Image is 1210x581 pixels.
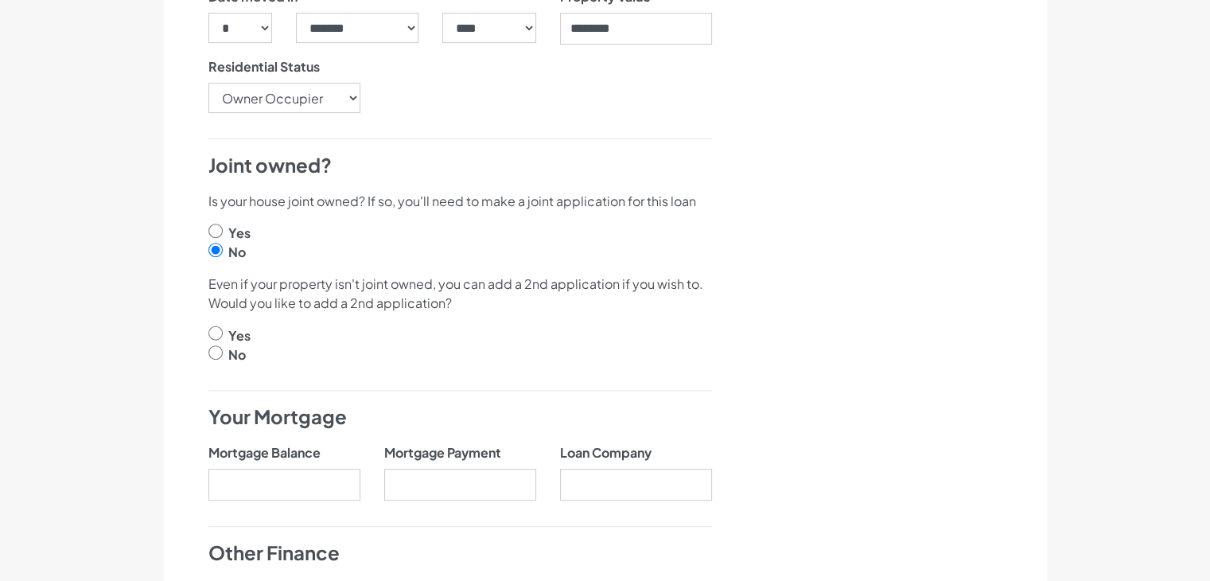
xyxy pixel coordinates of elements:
h4: Your Mortgage [208,404,712,431]
label: No [228,345,246,365]
p: Even if your property isn't joint owned, you can add a 2nd application if you wish to. Would you ... [208,275,712,313]
label: Mortgage Payment [384,443,501,462]
label: Residential Status [208,57,320,76]
label: No [228,243,246,262]
label: Yes [228,224,251,243]
h4: Joint owned? [208,152,712,179]
label: Loan Company [560,443,652,462]
p: Is your house joint owned? If so, you'll need to make a joint application for this loan [208,192,712,211]
label: Yes [228,326,251,345]
label: Mortgage Balance [208,443,321,462]
h4: Other Finance [208,540,712,567]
